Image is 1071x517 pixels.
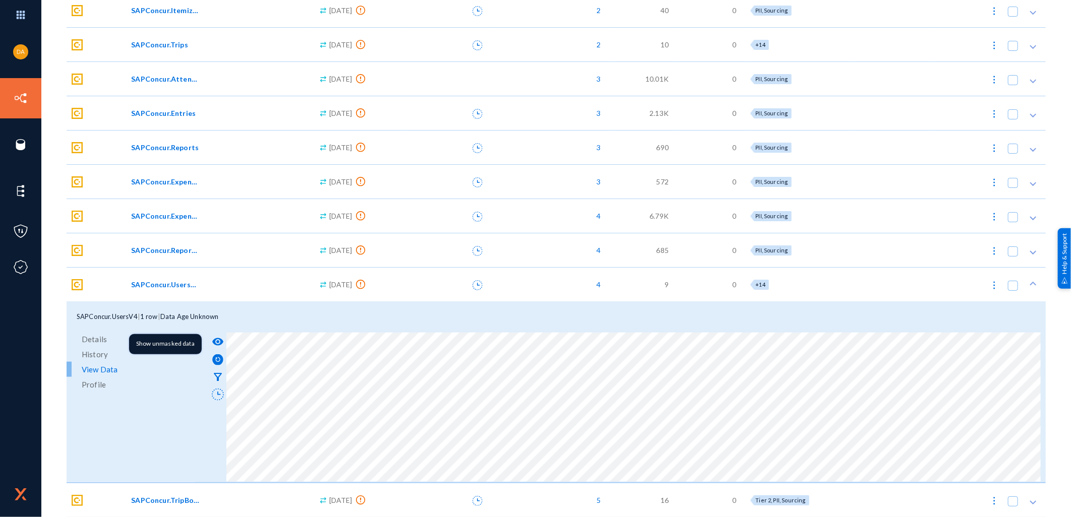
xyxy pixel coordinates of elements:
span: 0 [732,142,736,153]
span: 0 [732,245,736,255]
span: [DATE] [329,108,352,118]
span: PII, Sourcing [756,247,788,253]
span: PII, Sourcing [756,178,788,185]
span: 4 [592,245,601,255]
img: sapconcur.svg [72,5,83,16]
span: 5 [592,495,601,505]
span: Details [82,332,107,347]
mat-icon: filter_alt [212,371,224,383]
span: | [138,312,140,320]
span: 10.01K [645,74,669,84]
img: sapconcur.svg [72,39,83,50]
img: sapconcur.svg [72,74,83,85]
img: sapconcur.svg [72,279,83,290]
span: 3 [592,74,601,84]
span: [DATE] [329,279,352,290]
img: icon-more.svg [989,6,999,16]
span: 9 [665,279,669,290]
span: SAPConcur.ReportDetails [131,245,199,255]
img: icon-more.svg [989,246,999,256]
span: PII, Sourcing [756,7,788,14]
img: icon-policies.svg [13,224,28,239]
span: 685 [657,245,669,255]
span: SAPConcur.Expenses [131,176,199,187]
span: SAPConcur.TripBookingSegments [131,495,199,505]
img: help_support.svg [1061,277,1068,284]
span: 0 [732,74,736,84]
img: icon-more.svg [989,280,999,290]
span: +14 [756,281,765,288]
div: Help & Support [1058,228,1071,289]
span: 4 [592,279,601,290]
span: 10 [661,39,669,50]
span: 0 [732,176,736,187]
span: 40 [661,5,669,16]
span: 6.79K [649,211,669,221]
img: sapconcur.svg [72,495,83,506]
div: Show unmasked data [129,334,202,354]
span: 0 [732,39,736,50]
a: Details [67,332,206,347]
span: PII, Sourcing [756,76,788,82]
span: 3 [592,176,601,187]
span: 0 [732,211,736,221]
span: SAPConcur.Itemizations [131,5,199,16]
span: | [158,312,160,320]
span: SAPConcur.UsersV4 [131,279,199,290]
img: sapconcur.svg [72,176,83,187]
span: 0 [732,495,736,505]
span: PII, Sourcing [756,110,788,116]
img: app launcher [6,4,36,26]
span: PII, Sourcing [756,213,788,219]
img: ebf464e39fb8f819280e4682df4c4349 [13,44,28,59]
span: SAPConcur.Trips [131,39,188,50]
span: 2 [592,5,601,16]
a: View Data [67,362,206,377]
img: icon-more.svg [989,40,999,50]
span: 2 [592,39,601,50]
img: refresh-button.svg [212,354,223,365]
span: Tier 2, PII, Sourcing [756,497,806,503]
span: 3 [592,108,601,118]
img: icon-more.svg [989,109,999,119]
img: icon-inventory.svg [13,91,28,106]
span: SAPConcur.Reports [131,142,199,153]
span: History [82,347,108,362]
img: icon-more.svg [989,143,999,153]
span: [DATE] [329,176,352,187]
span: 1 row [140,312,158,320]
span: SAPConcur.UsersV4 [77,312,138,320]
span: 16 [661,495,669,505]
span: SAPConcur.Entries [131,108,196,118]
img: sapconcur.svg [72,142,83,153]
img: icon-more.svg [989,496,999,506]
img: sapconcur.svg [72,211,83,222]
span: [DATE] [329,5,352,16]
span: 4 [592,211,601,221]
span: 0 [732,279,736,290]
span: Data Age Unknown [160,312,219,320]
span: Profile [82,377,106,392]
span: 0 [732,5,736,16]
span: 0 [732,108,736,118]
img: icon-sources.svg [13,137,28,152]
span: [DATE] [329,211,352,221]
span: 690 [657,142,669,153]
span: SAPConcur.ExpenseDetails [131,211,199,221]
span: [DATE] [329,74,352,84]
span: [DATE] [329,39,352,50]
a: Profile [67,377,206,392]
span: PII, Sourcing [756,144,788,151]
span: [DATE] [329,245,352,255]
span: 3 [592,142,601,153]
img: sapconcur.svg [72,245,83,256]
span: +14 [756,41,765,48]
img: icon-more.svg [989,212,999,222]
mat-icon: visibility [212,336,224,348]
span: 572 [657,176,669,187]
img: icon-compliance.svg [13,260,28,275]
span: [DATE] [329,142,352,153]
img: sapconcur.svg [72,108,83,119]
span: [DATE] [329,495,352,505]
img: icon-more.svg [989,75,999,85]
